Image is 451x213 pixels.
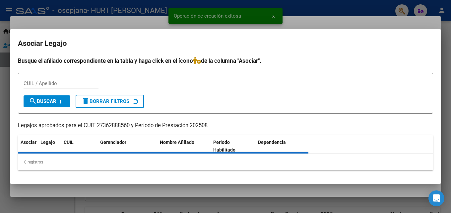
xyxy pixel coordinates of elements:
[211,135,255,157] datatable-header-cell: Periodo Habilitado
[213,140,235,153] span: Periodo Habilitado
[29,97,37,105] mat-icon: search
[428,190,444,206] div: Open Intercom Messenger
[18,37,433,50] h2: Asociar Legajo
[160,140,194,145] span: Nombre Afiliado
[255,135,309,157] datatable-header-cell: Dependencia
[40,140,55,145] span: Legajo
[100,140,126,145] span: Gerenciador
[97,135,157,157] datatable-header-cell: Gerenciador
[61,135,97,157] datatable-header-cell: CUIL
[18,56,433,65] h4: Busque el afiliado correspondiente en la tabla y haga click en el ícono de la columna "Asociar".
[64,140,74,145] span: CUIL
[258,140,286,145] span: Dependencia
[21,140,36,145] span: Asociar
[18,154,433,170] div: 0 registros
[29,98,56,104] span: Buscar
[82,98,129,104] span: Borrar Filtros
[157,135,211,157] datatable-header-cell: Nombre Afiliado
[24,95,70,107] button: Buscar
[38,135,61,157] datatable-header-cell: Legajo
[18,135,38,157] datatable-header-cell: Asociar
[18,122,433,130] p: Legajos aprobados para el CUIT 27362888560 y Período de Prestación 202508
[82,97,90,105] mat-icon: delete
[76,95,144,108] button: Borrar Filtros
